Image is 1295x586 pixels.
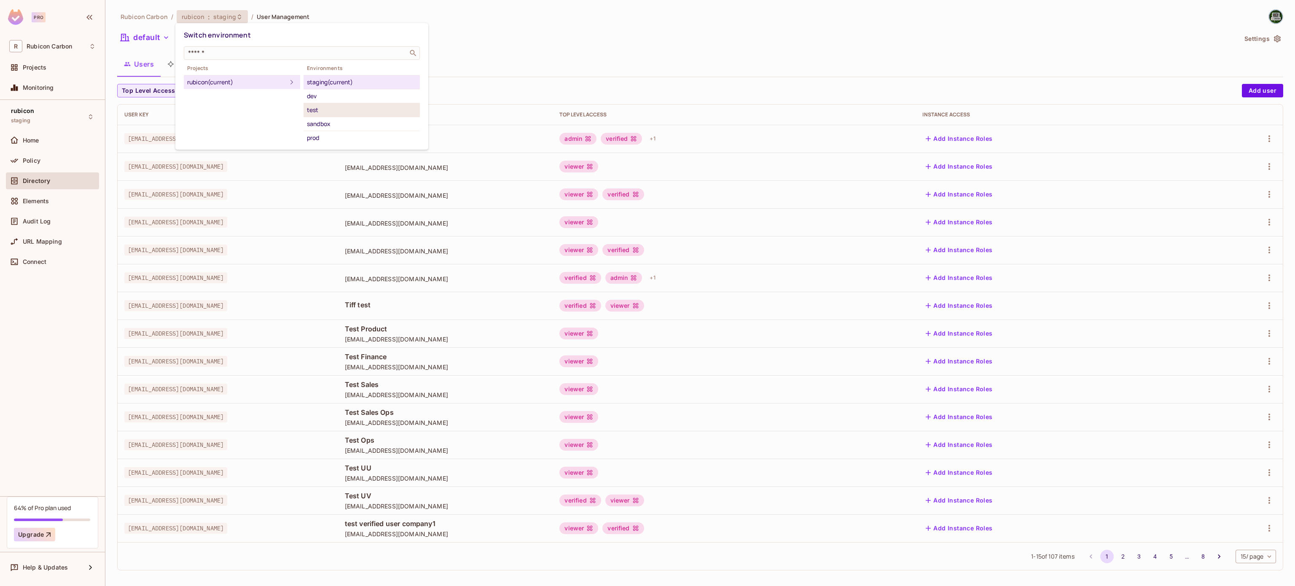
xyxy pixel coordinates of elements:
div: staging (current) [307,77,416,87]
span: Projects [184,65,300,72]
div: sandbox [307,119,416,129]
span: Environments [304,65,420,72]
div: prod [307,133,416,143]
div: test [307,105,416,115]
div: dev [307,91,416,101]
span: Switch environment [184,30,251,40]
div: rubicon (current) [187,77,287,87]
